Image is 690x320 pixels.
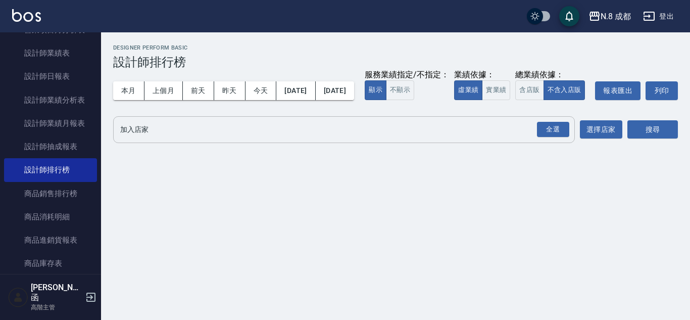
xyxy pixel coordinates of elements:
[31,283,82,303] h5: [PERSON_NAME]函
[646,81,678,100] button: 列印
[386,80,414,100] button: 不顯示
[276,81,315,100] button: [DATE]
[544,80,585,100] button: 不含入店販
[4,41,97,65] a: 設計師業績表
[4,182,97,205] a: 商品銷售排行榜
[515,70,590,80] div: 總業績依據：
[559,6,579,26] button: save
[537,122,569,138] div: 全選
[601,10,631,23] div: N.8 成都
[454,80,482,100] button: 虛業績
[595,81,640,100] button: 報表匯出
[535,120,571,140] button: Open
[183,81,214,100] button: 前天
[365,70,449,80] div: 服務業績指定/不指定：
[245,81,277,100] button: 今天
[8,287,28,307] img: Person
[627,120,678,139] button: 搜尋
[4,135,97,158] a: 設計師抽成報表
[639,7,678,26] button: 登出
[31,303,82,312] p: 高階主管
[482,80,510,100] button: 實業績
[4,228,97,252] a: 商品進銷貨報表
[144,81,183,100] button: 上個月
[12,9,41,22] img: Logo
[515,80,544,100] button: 含店販
[584,6,635,27] button: N.8 成都
[580,120,622,139] button: 選擇店家
[4,112,97,135] a: 設計師業績月報表
[4,252,97,275] a: 商品庫存表
[113,55,678,69] h3: 設計師排行榜
[113,44,678,51] h2: Designer Perform Basic
[118,121,555,139] input: 店家名稱
[454,70,510,80] div: 業績依據：
[4,88,97,112] a: 設計師業績分析表
[214,81,245,100] button: 昨天
[316,81,354,100] button: [DATE]
[113,81,144,100] button: 本月
[4,65,97,88] a: 設計師日報表
[4,158,97,181] a: 設計師排行榜
[365,80,386,100] button: 顯示
[4,205,97,228] a: 商品消耗明細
